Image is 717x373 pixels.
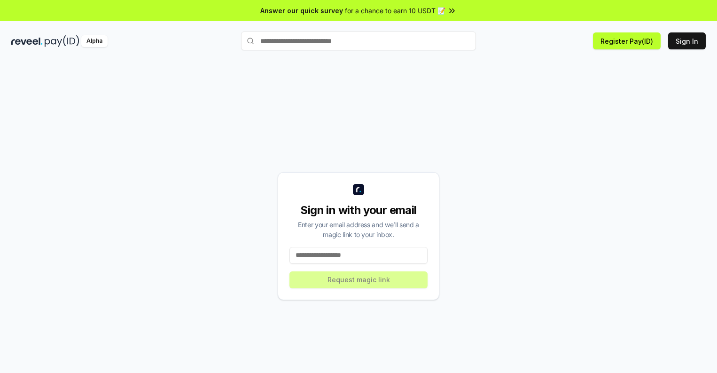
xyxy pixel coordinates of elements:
button: Sign In [668,32,706,49]
div: Alpha [81,35,108,47]
div: Sign in with your email [289,203,428,218]
img: pay_id [45,35,79,47]
img: reveel_dark [11,35,43,47]
span: Answer our quick survey [260,6,343,16]
button: Register Pay(ID) [593,32,661,49]
img: logo_small [353,184,364,195]
div: Enter your email address and we’ll send a magic link to your inbox. [289,220,428,239]
span: for a chance to earn 10 USDT 📝 [345,6,445,16]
